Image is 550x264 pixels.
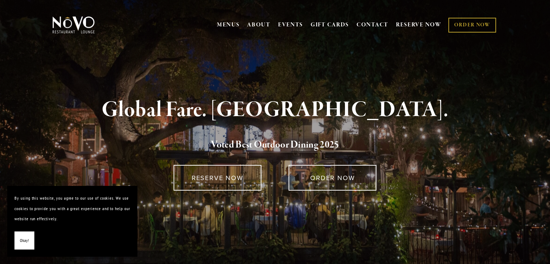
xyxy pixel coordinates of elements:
[247,21,270,29] a: ABOUT
[102,96,448,124] strong: Global Fare. [GEOGRAPHIC_DATA].
[14,231,34,250] button: Okay!
[20,235,29,246] span: Okay!
[14,193,130,224] p: By using this website, you agree to our use of cookies. We use cookies to provide you with a grea...
[217,21,240,29] a: MENUS
[7,186,137,257] section: Cookie banner
[289,165,376,191] a: ORDER NOW
[357,18,388,32] a: CONTACT
[211,139,334,152] a: Voted Best Outdoor Dining 202
[64,137,486,153] h2: 5
[396,18,442,32] a: RESERVE NOW
[174,165,261,191] a: RESERVE NOW
[311,18,349,32] a: GIFT CARDS
[448,18,496,33] a: ORDER NOW
[51,16,96,34] img: Novo Restaurant &amp; Lounge
[278,21,303,29] a: EVENTS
